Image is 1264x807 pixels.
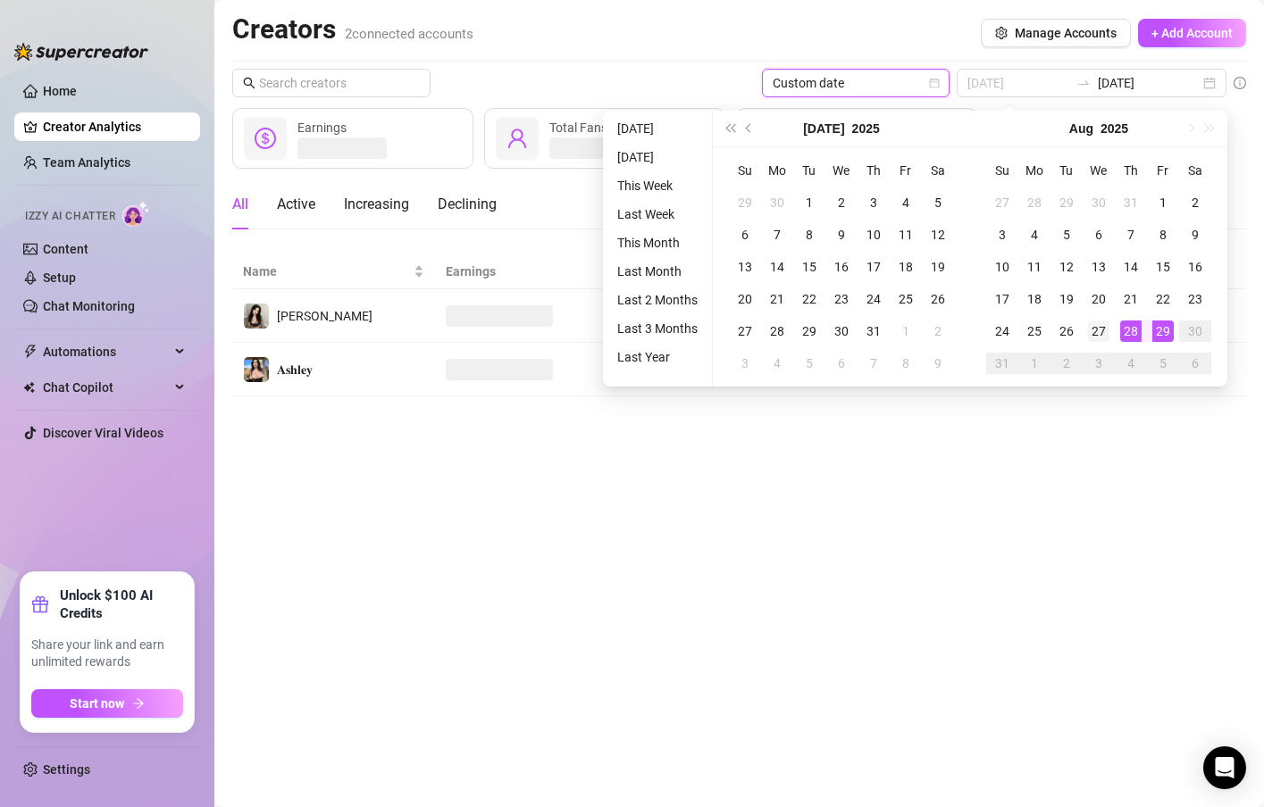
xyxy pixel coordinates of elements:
div: 7 [1120,224,1142,245]
td: 2025-07-17 [858,251,890,283]
div: All [232,194,248,215]
td: 2025-08-28 [1115,315,1147,347]
th: Th [1115,154,1147,187]
td: 2025-08-03 [986,219,1018,251]
div: 27 [734,320,756,342]
td: 2025-08-13 [1083,251,1115,283]
td: 2025-08-15 [1147,251,1179,283]
th: Sa [922,154,954,187]
li: Last Week [610,204,705,225]
td: 2025-08-25 [1018,315,1051,347]
span: Earnings [446,262,630,281]
div: 16 [1184,256,1206,278]
td: 2025-06-29 [729,187,761,219]
div: 8 [895,353,917,374]
td: 2025-07-21 [761,283,793,315]
button: + Add Account [1138,19,1246,47]
div: 4 [1024,224,1045,245]
td: 2025-07-30 [825,315,858,347]
th: Fr [1147,154,1179,187]
strong: Unlock $100 AI Credits [60,587,183,622]
td: 2025-08-14 [1115,251,1147,283]
td: 2025-07-02 [825,187,858,219]
a: Home [43,84,77,98]
div: 22 [1152,288,1174,310]
td: 2025-08-06 [825,347,858,379]
td: 2025-08-12 [1051,251,1083,283]
td: 2025-07-31 [1115,187,1147,219]
td: 2025-07-11 [890,219,922,251]
li: This Month [610,232,705,254]
td: 2025-07-07 [761,219,793,251]
td: 2025-07-27 [729,315,761,347]
div: 17 [992,288,1013,310]
div: 28 [1120,320,1142,342]
td: 2025-08-23 [1179,283,1211,315]
span: 2 connected accounts [345,26,473,42]
div: 5 [927,192,949,213]
span: Chat Copilot [43,373,170,402]
input: Start date [967,73,1069,93]
div: 7 [863,353,884,374]
img: Ashley [244,304,269,329]
div: 28 [1024,192,1045,213]
td: 2025-08-30 [1179,315,1211,347]
div: 28 [766,320,788,342]
span: Manage Accounts [1015,26,1117,40]
td: 2025-07-29 [793,315,825,347]
div: 29 [1152,320,1174,342]
div: 19 [1056,288,1077,310]
th: Tu [793,154,825,187]
td: 2025-09-05 [1147,347,1179,379]
div: 25 [1024,320,1045,342]
li: [DATE] [610,146,705,168]
td: 2025-07-12 [922,219,954,251]
div: 23 [1184,288,1206,310]
div: 3 [734,353,756,374]
div: 3 [1088,353,1109,374]
td: 2025-07-09 [825,219,858,251]
span: 𝐀𝐬𝐡𝐥𝐞𝐲 [277,362,313,377]
td: 2025-07-15 [793,251,825,283]
td: 2025-08-02 [1179,187,1211,219]
li: [DATE] [610,118,705,139]
span: swap-right [1076,76,1091,90]
div: 9 [831,224,852,245]
div: 10 [992,256,1013,278]
td: 2025-07-04 [890,187,922,219]
td: 2025-08-04 [1018,219,1051,251]
span: info-circle [1234,77,1246,89]
div: 3 [863,192,884,213]
li: This Week [610,175,705,196]
div: 5 [799,353,820,374]
div: 6 [734,224,756,245]
td: 2025-08-29 [1147,315,1179,347]
th: Mo [1018,154,1051,187]
div: 12 [1056,256,1077,278]
div: 8 [799,224,820,245]
span: Earnings [297,121,347,135]
div: 7 [766,224,788,245]
div: 31 [1120,192,1142,213]
button: Previous month (PageUp) [740,111,759,146]
td: 2025-08-09 [922,347,954,379]
th: Name [232,254,435,289]
div: 2 [831,192,852,213]
td: 2025-08-08 [1147,219,1179,251]
button: Start nowarrow-right [31,689,183,718]
div: 6 [831,353,852,374]
div: 13 [734,256,756,278]
div: 13 [1088,256,1109,278]
div: 11 [1024,256,1045,278]
div: 12 [927,224,949,245]
td: 2025-08-24 [986,315,1018,347]
td: 2025-08-06 [1083,219,1115,251]
div: 1 [895,320,917,342]
a: Content [43,242,88,256]
div: 3 [992,224,1013,245]
td: 2025-08-07 [858,347,890,379]
td: 2025-07-23 [825,283,858,315]
td: 2025-07-27 [986,187,1018,219]
div: 1 [1152,192,1174,213]
td: 2025-08-05 [793,347,825,379]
